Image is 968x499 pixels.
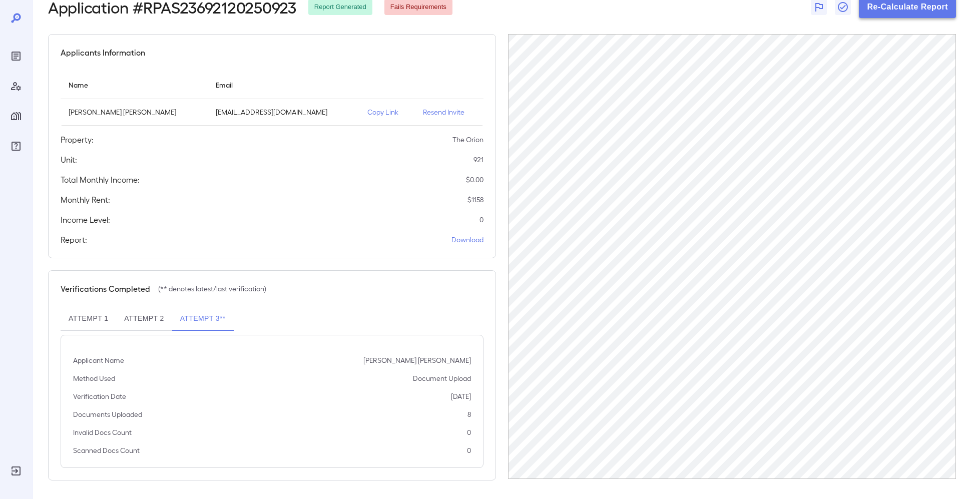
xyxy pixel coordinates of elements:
[73,373,115,383] p: Method Used
[73,427,132,437] p: Invalid Docs Count
[73,355,124,365] p: Applicant Name
[452,135,483,145] p: The Orion
[467,445,471,455] p: 0
[61,154,77,166] h5: Unit:
[208,71,359,99] th: Email
[61,71,483,126] table: simple table
[158,284,266,294] p: (** denotes latest/last verification)
[467,195,483,205] p: $ 1158
[8,78,24,94] div: Manage Users
[216,107,351,117] p: [EMAIL_ADDRESS][DOMAIN_NAME]
[8,463,24,479] div: Log Out
[467,409,471,419] p: 8
[73,445,140,455] p: Scanned Docs Count
[384,3,452,12] span: Fails Requirements
[172,307,234,331] button: Attempt 3**
[479,215,483,225] p: 0
[467,427,471,437] p: 0
[8,48,24,64] div: Reports
[451,235,483,245] a: Download
[61,307,116,331] button: Attempt 1
[61,71,208,99] th: Name
[69,107,200,117] p: [PERSON_NAME] [PERSON_NAME]
[61,174,140,186] h5: Total Monthly Income:
[61,234,87,246] h5: Report:
[116,307,172,331] button: Attempt 2
[61,214,110,226] h5: Income Level:
[8,138,24,154] div: FAQ
[423,107,475,117] p: Resend Invite
[413,373,471,383] p: Document Upload
[473,155,483,165] p: 921
[451,391,471,401] p: [DATE]
[308,3,372,12] span: Report Generated
[8,108,24,124] div: Manage Properties
[61,47,145,59] h5: Applicants Information
[61,194,110,206] h5: Monthly Rent:
[73,409,142,419] p: Documents Uploaded
[367,107,407,117] p: Copy Link
[61,134,94,146] h5: Property:
[61,283,150,295] h5: Verifications Completed
[363,355,471,365] p: [PERSON_NAME] [PERSON_NAME]
[466,175,483,185] p: $ 0.00
[73,391,126,401] p: Verification Date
